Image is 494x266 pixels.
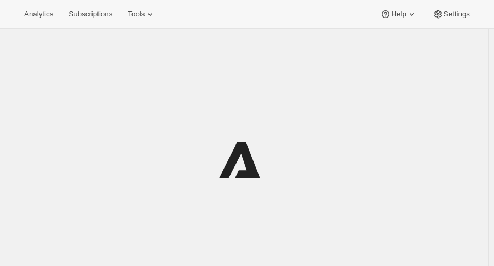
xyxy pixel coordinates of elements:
button: Settings [426,7,476,22]
span: Analytics [24,10,53,19]
span: Settings [444,10,470,19]
button: Help [374,7,423,22]
button: Analytics [18,7,60,22]
span: Tools [128,10,145,19]
button: Subscriptions [62,7,119,22]
span: Subscriptions [68,10,112,19]
span: Help [391,10,406,19]
button: Tools [121,7,162,22]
